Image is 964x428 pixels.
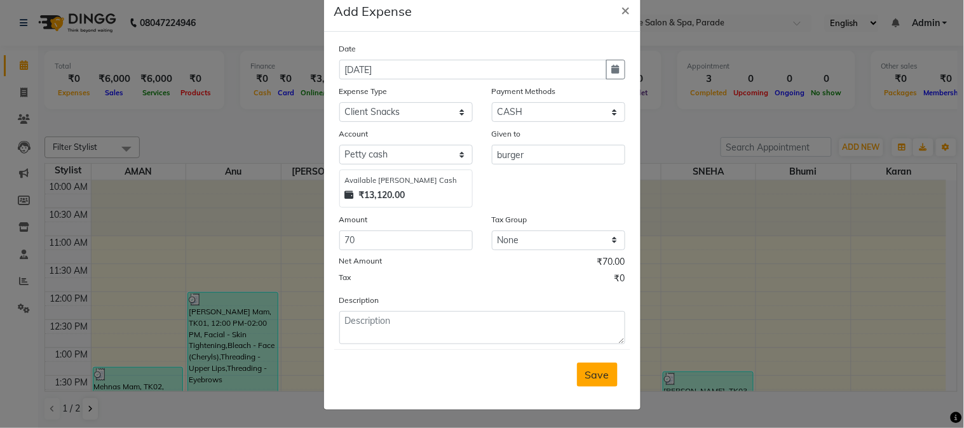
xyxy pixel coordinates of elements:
label: Amount [339,214,368,225]
h5: Add Expense [334,2,412,21]
label: Tax Group [492,214,527,225]
input: Given to [492,145,625,164]
label: Tax [339,272,351,283]
label: Date [339,43,356,55]
span: ₹0 [614,272,625,288]
input: Amount [339,231,473,250]
button: Save [577,363,618,387]
label: Given to [492,128,521,140]
label: Expense Type [339,86,388,97]
div: Available [PERSON_NAME] Cash [345,175,467,186]
label: Net Amount [339,255,383,267]
span: Save [585,368,609,381]
label: Payment Methods [492,86,556,97]
label: Account [339,128,369,140]
span: ₹70.00 [597,255,625,272]
strong: ₹13,120.00 [359,189,405,202]
label: Description [339,295,379,306]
